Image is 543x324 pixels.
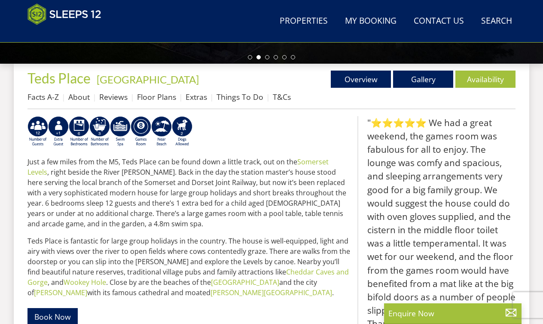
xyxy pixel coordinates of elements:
a: Things To Do [217,92,263,102]
a: Gallery [393,71,453,88]
a: [GEOGRAPHIC_DATA] [211,278,279,287]
img: AD_4nXcCk2bftbgRsc6Z7ZaCx3AIT_c7zHTPupZQTZJWf-wV2AiEkW4rUmOH9T9u-JzLDS8cG3J_KR3qQxvNOpj4jKaSIvi8l... [48,116,69,147]
a: Search [478,12,516,31]
a: Reviews [99,92,128,102]
a: Availability [455,71,516,88]
a: Cheddar Caves and Gorge [27,267,349,287]
a: T&Cs [273,92,291,102]
span: Teds Place [27,70,91,86]
img: AD_4nXdn99pI1dG_MZ3rRvZGvEasa8mQYQuPF1MzmnPGjj6PWFnXF41KBg6DFuKGumpc8TArkkr5Vh_xbTBM_vn_i1NdeLBYY... [110,116,131,147]
a: Overview [331,71,391,88]
img: AD_4nXe7_8LrJK20fD9VNWAdfykBvHkWcczWBt5QOadXbvIwJqtaRaRf-iI0SeDpMmH1MdC9T1Vy22FMXzzjMAvSuTB5cJ7z5... [172,116,192,147]
img: AD_4nXfRzBlt2m0mIteXDhAcJCdmEApIceFt1SPvkcB48nqgTZkfMpQlDmULa47fkdYiHD0skDUgcqepViZHFLjVKS2LWHUqM... [69,116,89,147]
a: Teds Place [27,70,93,86]
a: Wookey Hole [64,278,106,287]
p: Just a few miles from the M5, Teds Place can be found down a little track, out on the , right bes... [27,157,351,229]
img: AD_4nXdrZMsjcYNLGsKuA84hRzvIbesVCpXJ0qqnwZoX5ch9Zjv73tWe4fnFRs2gJ9dSiUubhZXckSJX_mqrZBmYExREIfryF... [131,116,151,147]
img: Sleeps 12 [27,3,101,25]
a: Somerset Levels [27,157,329,177]
img: AD_4nXeyNBIiEViFqGkFxeZn-WxmRvSobfXIejYCAwY7p4slR9Pvv7uWB8BWWl9Rip2DDgSCjKzq0W1yXMRj2G_chnVa9wg_L... [27,116,48,147]
a: Floor Plans [137,92,176,102]
iframe: Customer reviews powered by Trustpilot [23,30,113,37]
img: AD_4nXfrQBKCd8QKV6EcyfQTuP1fSIvoqRgLuFFVx4a_hKg6kgxib-awBcnbgLhyNafgZ22QHnlTp2OLYUAOUHgyjOLKJ1AgJ... [89,116,110,147]
p: Enquire Now [388,308,517,319]
a: My Booking [342,12,400,31]
a: Properties [276,12,331,31]
a: Extras [186,92,207,102]
a: [GEOGRAPHIC_DATA] [97,73,199,86]
a: Facts A-Z [27,92,59,102]
img: AD_4nXe7lJTbYb9d3pOukuYsm3GQOjQ0HANv8W51pVFfFFAC8dZrqJkVAnU455fekK_DxJuzpgZXdFqYqXRzTpVfWE95bX3Bz... [151,116,172,147]
p: Teds Place is fantastic for large group holidays in the country. The house is well-equipped, ligh... [27,236,351,298]
a: About [68,92,90,102]
a: Contact Us [410,12,467,31]
a: [PERSON_NAME] [34,288,87,297]
span: - [93,73,199,86]
a: [PERSON_NAME][GEOGRAPHIC_DATA] [210,288,332,297]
